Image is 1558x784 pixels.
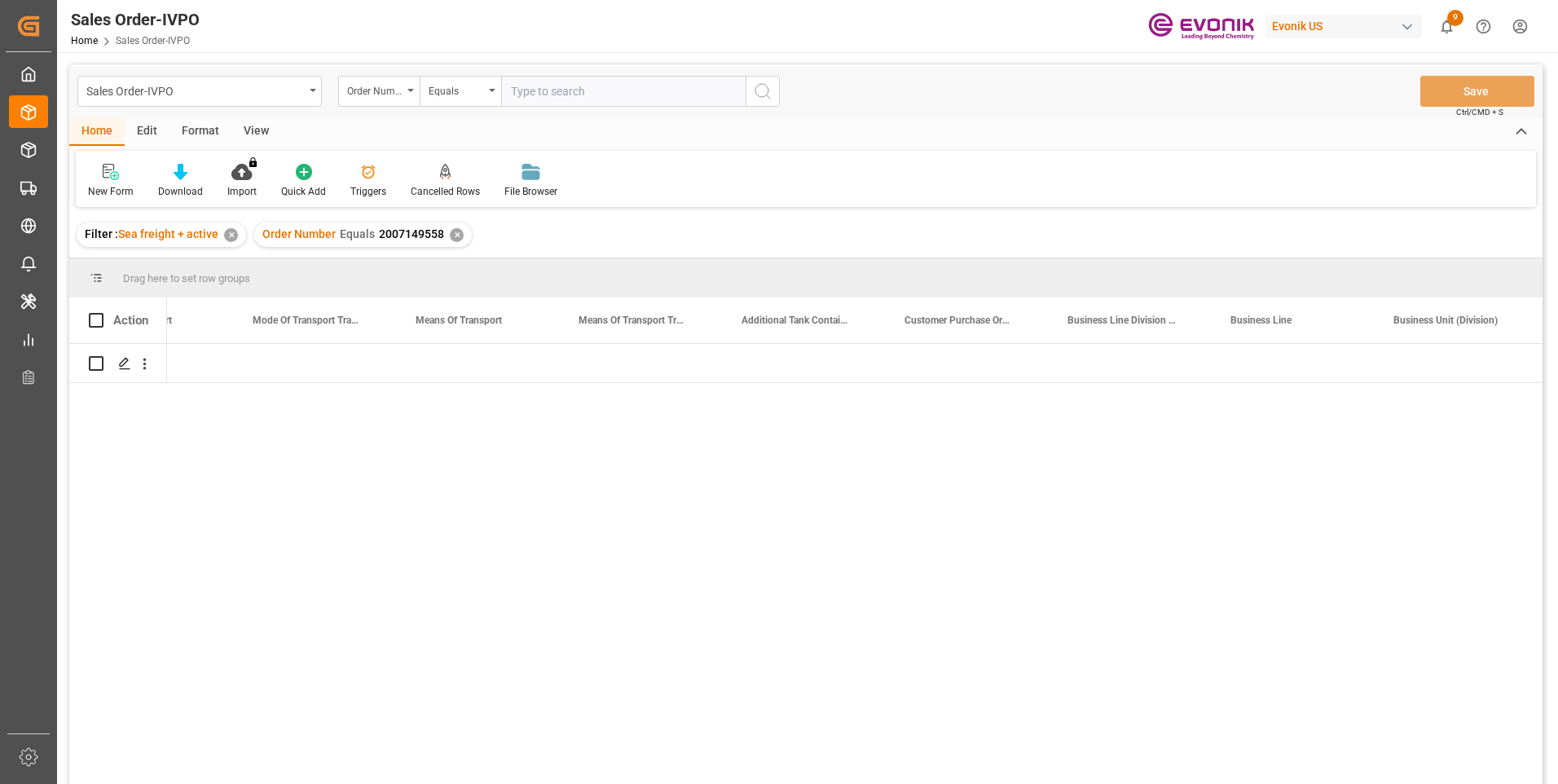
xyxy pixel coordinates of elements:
span: 9 [1447,10,1463,26]
div: View [231,118,281,146]
span: Business Unit (Division) [1393,315,1498,326]
span: Ctrl/CMD + S [1456,106,1503,118]
div: Edit [125,118,169,146]
div: Sales Order-IVPO [86,80,304,100]
span: Sea freight + active [118,227,218,240]
div: Home [69,118,125,146]
span: Business Line Division Code [1067,315,1177,326]
div: Press SPACE to select this row. [69,344,167,383]
span: Drag here to set row groups [123,272,250,284]
span: Mode Of Transport Translation [253,315,362,326]
span: Business Line [1230,315,1292,326]
a: Home [71,35,98,46]
button: open menu [77,76,322,107]
div: Order Number [347,80,403,99]
input: Type to search [501,76,746,107]
div: New Form [88,184,134,199]
div: Sales Order-IVPO [71,7,200,32]
span: Equals [340,227,375,240]
div: Evonik US [1265,15,1422,38]
button: Save [1420,76,1534,107]
button: open menu [338,76,420,107]
span: Means Of Transport [416,315,502,326]
button: search button [746,76,780,107]
button: Evonik US [1265,11,1428,42]
div: Action [113,313,148,328]
div: Equals [429,80,484,99]
span: Customer Purchase Order Number [904,315,1014,326]
div: ✕ [224,228,238,242]
button: show 9 new notifications [1428,8,1465,45]
img: Evonik-brand-mark-Deep-Purple-RGB.jpeg_1700498283.jpeg [1148,12,1254,41]
span: 2007149558 [379,227,444,240]
button: Help Center [1465,8,1502,45]
div: Triggers [350,184,386,199]
div: Quick Add [281,184,326,199]
div: Cancelled Rows [411,184,480,199]
div: File Browser [504,184,557,199]
span: Additional Tank Container Translation [742,315,851,326]
div: Download [158,184,203,199]
button: open menu [420,76,501,107]
div: Format [169,118,231,146]
span: Order Number [262,227,336,240]
span: Filter : [85,227,118,240]
div: ✕ [450,228,464,242]
span: Means Of Transport Translation [579,315,688,326]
